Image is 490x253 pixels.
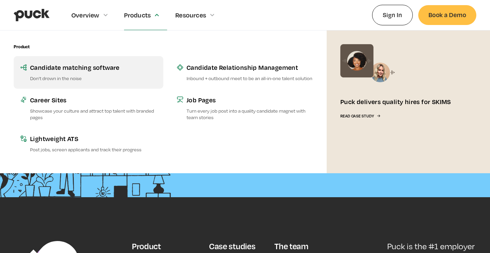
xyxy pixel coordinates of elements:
[124,11,151,19] div: Products
[14,44,30,49] div: Product
[30,107,156,121] p: Showcase your culture and attract top talent with branded pages
[340,97,451,106] div: Puck delivers quality hires for SKIMS
[418,5,476,25] a: Book a Demo
[14,89,163,127] a: Career SitesShowcase your culture and attract top talent with branded pages
[327,30,476,173] a: Puck delivers quality hires for SKIMSRead Case Study
[175,11,206,19] div: Resources
[30,146,156,153] p: Post jobs, screen applicants and track their progress
[14,56,163,88] a: Candidate matching softwareDon’t drown in the noise
[170,89,320,127] a: Job PagesTurn every job post into a quality candidate magnet with team stories
[170,56,320,88] a: Candidate Relationship ManagementInbound + outbound meet to be an all-in-one talent solution
[187,75,313,81] p: Inbound + outbound meet to be an all-in-one talent solution
[209,241,255,251] div: Case studies
[340,114,374,118] div: Read Case Study
[187,107,313,121] p: Turn every job post into a quality candidate magnet with team stories
[30,75,156,81] p: Don’t drown in the noise
[71,11,99,19] div: Overview
[30,134,156,143] div: Lightweight ATS
[274,241,308,251] div: The team
[14,127,163,160] a: Lightweight ATSPost jobs, screen applicants and track their progress
[30,96,156,104] div: Career Sites
[187,96,313,104] div: Job Pages
[372,5,413,25] a: Sign In
[30,63,156,72] div: Candidate matching software
[187,63,313,72] div: Candidate Relationship Management
[132,241,161,251] div: Product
